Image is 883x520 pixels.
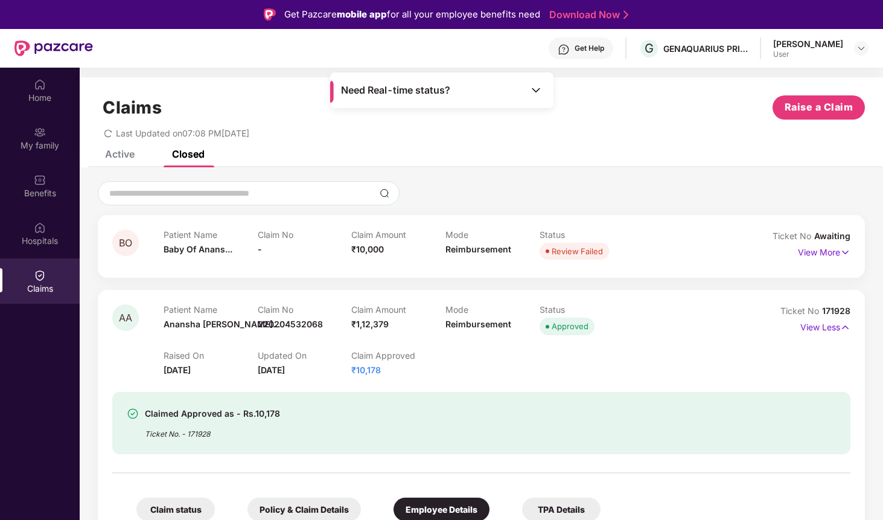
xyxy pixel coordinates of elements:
span: Need Real-time status? [341,84,450,97]
span: Reimbursement [445,319,511,329]
img: svg+xml;base64,PHN2ZyBpZD0iQ2xhaW0iIHhtbG5zPSJodHRwOi8vd3d3LnczLm9yZy8yMDAwL3N2ZyIgd2lkdGg9IjIwIi... [34,269,46,281]
span: G [645,41,654,56]
div: Get Help [575,43,604,53]
img: Stroke [623,8,628,21]
strong: mobile app [337,8,387,20]
span: Anansha [PERSON_NAME]... [164,319,280,329]
span: ₹10,000 [351,244,384,254]
div: Get Pazcare for all your employee benefits need [284,7,540,22]
span: BO [119,238,132,248]
img: svg+xml;base64,PHN2ZyBpZD0iRHJvcGRvd24tMzJ4MzIiIHhtbG5zPSJodHRwOi8vd3d3LnczLm9yZy8yMDAwL3N2ZyIgd2... [856,43,866,53]
span: Last Updated on 07:08 PM[DATE] [116,128,249,138]
div: Claimed Approved as - Rs.10,178 [145,406,280,421]
span: Reimbursement [445,244,511,254]
img: Toggle Icon [530,84,542,96]
p: Claim No [258,230,352,240]
img: svg+xml;base64,PHN2ZyBpZD0iQmVuZWZpdHMiIHhtbG5zPSJodHRwOi8vd3d3LnczLm9yZy8yMDAwL3N2ZyIgd2lkdGg9Ij... [34,174,46,186]
span: 220204532068 [258,319,323,329]
span: ₹10,178 [351,365,381,375]
span: AA [119,313,132,323]
span: - [258,244,262,254]
div: Closed [172,148,205,160]
p: Claim Amount [351,230,445,240]
img: svg+xml;base64,PHN2ZyBpZD0iSG9tZSIgeG1sbnM9Imh0dHA6Ly93d3cudzMub3JnLzIwMDAvc3ZnIiB3aWR0aD0iMjAiIG... [34,79,46,91]
div: Active [105,148,135,160]
span: Awaiting [814,231,850,241]
div: [PERSON_NAME] [773,38,843,50]
h1: Claims [103,97,162,118]
div: Ticket No. - 171928 [145,421,280,440]
p: Status [540,304,634,315]
p: Patient Name [164,230,258,240]
img: svg+xml;base64,PHN2ZyBpZD0iU3VjY2Vzcy0zMngzMiIgeG1sbnM9Imh0dHA6Ly93d3cudzMub3JnLzIwMDAvc3ZnIiB3aW... [127,408,139,420]
p: Claim Approved [351,350,445,361]
img: svg+xml;base64,PHN2ZyBpZD0iU2VhcmNoLTMyeDMyIiB4bWxucz0iaHR0cDovL3d3dy53My5vcmcvMjAwMC9zdmciIHdpZH... [380,188,389,198]
span: Baby Of Anans... [164,244,232,254]
p: Claim Amount [351,304,445,315]
span: Ticket No [780,306,822,316]
img: svg+xml;base64,PHN2ZyB4bWxucz0iaHR0cDovL3d3dy53My5vcmcvMjAwMC9zdmciIHdpZHRoPSIxNyIgaGVpZ2h0PSIxNy... [840,321,850,334]
p: Mode [445,230,540,240]
span: Ticket No [773,231,814,241]
span: [DATE] [258,365,285,375]
img: svg+xml;base64,PHN2ZyBpZD0iSG9zcGl0YWxzIiB4bWxucz0iaHR0cDovL3d3dy53My5vcmcvMjAwMC9zdmciIHdpZHRoPS... [34,222,46,234]
div: GENAQUARIUS PRIVATE LIMITED [663,43,748,54]
p: View More [798,243,850,259]
p: Updated On [258,350,352,361]
p: Mode [445,304,540,315]
div: Approved [552,320,588,332]
span: [DATE] [164,365,191,375]
span: redo [104,128,112,138]
span: ₹1,12,379 [351,319,389,329]
img: svg+xml;base64,PHN2ZyBpZD0iSGVscC0zMngzMiIgeG1sbnM9Imh0dHA6Ly93d3cudzMub3JnLzIwMDAvc3ZnIiB3aWR0aD... [558,43,570,56]
div: User [773,50,843,59]
div: Review Failed [552,245,603,257]
p: Status [540,230,634,240]
button: Raise a Claim [773,95,865,120]
img: New Pazcare Logo [14,40,93,56]
p: View Less [800,318,850,334]
img: svg+xml;base64,PHN2ZyB3aWR0aD0iMjAiIGhlaWdodD0iMjAiIHZpZXdCb3g9IjAgMCAyMCAyMCIgZmlsbD0ibm9uZSIgeG... [34,126,46,138]
p: Raised On [164,350,258,361]
a: Download Now [549,8,625,21]
img: svg+xml;base64,PHN2ZyB4bWxucz0iaHR0cDovL3d3dy53My5vcmcvMjAwMC9zdmciIHdpZHRoPSIxNyIgaGVpZ2h0PSIxNy... [840,246,850,259]
img: Logo [264,8,276,21]
p: Claim No [258,304,352,315]
span: Raise a Claim [785,100,853,115]
span: 171928 [822,306,850,316]
p: Patient Name [164,304,258,315]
